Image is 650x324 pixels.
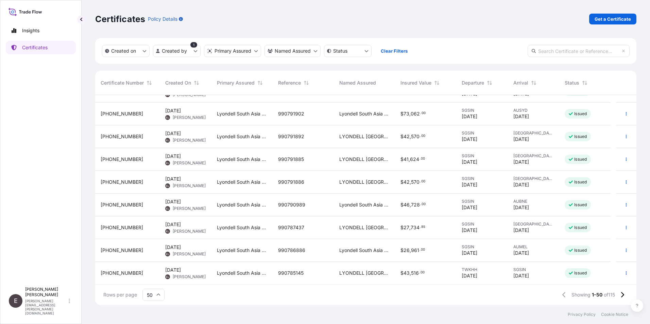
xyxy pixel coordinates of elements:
p: Status [333,48,347,54]
span: , [409,225,411,230]
p: Issued [574,202,587,208]
span: 570 [411,134,420,139]
div: 1 [190,42,197,48]
span: [DATE] [462,272,477,279]
span: SGSIN [462,153,502,159]
button: Sort [530,79,538,87]
span: 990791892 [278,133,304,140]
span: Rows per page [103,291,137,298]
span: Created On [165,79,191,86]
span: [PHONE_NUMBER] [101,179,143,185]
span: [DATE] [513,204,529,211]
span: [PHONE_NUMBER] [101,201,143,208]
span: [DATE] [513,136,529,143]
p: Issued [574,248,587,253]
button: Sort [302,79,310,87]
span: SGSIN [462,176,502,181]
span: $ [400,202,404,207]
span: 516 [411,271,419,275]
a: Insights [6,24,76,37]
span: 990786886 [278,247,305,254]
span: SGSIN [513,267,554,272]
button: Sort [581,79,589,87]
p: Policy Details [148,16,177,22]
button: Sort [145,79,153,87]
span: TWKHH [462,267,502,272]
button: cargoOwner Filter options [264,45,321,57]
span: . [420,180,421,183]
span: [PHONE_NUMBER] [101,224,143,231]
span: 1-50 [592,291,602,298]
span: , [410,134,411,139]
span: 41 [404,157,409,162]
span: Certificate Number [101,79,144,86]
span: , [410,248,411,253]
span: [PHONE_NUMBER] [101,110,143,117]
span: . [420,135,421,137]
span: 990791902 [278,110,304,117]
span: [PERSON_NAME] [173,183,206,188]
span: [DATE] [513,159,529,165]
span: [PERSON_NAME] [173,251,206,257]
span: [DATE] [462,227,477,234]
span: [DATE] [462,159,477,165]
span: 734 [411,225,420,230]
span: 990791886 [278,179,304,185]
p: Issued [574,179,587,185]
span: 990790989 [278,201,305,208]
button: Sort [433,79,441,87]
span: of 115 [604,291,615,298]
span: [PHONE_NUMBER] [101,133,143,140]
span: EL [166,273,169,280]
span: [PERSON_NAME] [173,115,206,120]
a: Cookie Notice [601,312,628,317]
span: LYONDELL [GEOGRAPHIC_DATA] PTE. LTD. [339,224,390,231]
span: [GEOGRAPHIC_DATA] [513,130,554,136]
span: . [419,271,420,274]
span: , [410,271,411,275]
span: EL [166,182,169,189]
span: [GEOGRAPHIC_DATA] [513,221,554,227]
button: distributor Filter options [204,45,261,57]
span: 990791885 [278,156,304,163]
span: [DATE] [165,176,181,182]
span: EL [166,137,169,144]
p: Clear Filters [381,48,408,54]
span: LYONDELL [GEOGRAPHIC_DATA] PTE. LTD. [339,179,390,185]
span: [DATE] [462,181,477,188]
button: createdBy Filter options [153,45,201,57]
p: [PERSON_NAME] [PERSON_NAME] [25,287,67,298]
span: [DATE] [165,153,181,160]
p: Issued [574,111,587,116]
span: [DATE] [462,136,477,143]
span: [PHONE_NUMBER] [101,247,143,254]
p: Get a Certificate [595,16,631,22]
span: 728 [411,202,420,207]
span: LYONDELL [GEOGRAPHIC_DATA] PTE. LTD. [339,270,390,276]
span: LYONDELL [GEOGRAPHIC_DATA] PTE. LTD. [339,133,390,140]
p: Certificates [22,44,48,51]
button: Sort [485,79,494,87]
span: Lyondell South Asia Pte Ltd [339,247,390,254]
span: . [420,112,421,114]
span: Lyondell South Asia Pte Ltd. [217,110,267,117]
span: Lyondell South Asia Pte Ltd [339,110,390,117]
span: EL [166,114,169,121]
span: Named Assured [339,79,376,86]
span: . [420,249,421,251]
span: . [420,226,421,228]
span: , [410,202,411,207]
input: Search Certificate or Reference... [528,45,630,57]
a: Certificates [6,41,76,54]
span: Lyondell South Asia Pte Ltd. [217,133,267,140]
span: [DATE] [462,250,477,256]
span: [PERSON_NAME] [173,138,206,143]
a: Privacy Policy [568,312,596,317]
span: LYONDELL [GEOGRAPHIC_DATA] PTE. LTD. [339,156,390,163]
span: 00 [422,203,426,205]
span: [PERSON_NAME] [173,160,206,166]
span: 26 [404,248,410,253]
span: [DATE] [513,272,529,279]
span: 990785145 [278,270,304,276]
